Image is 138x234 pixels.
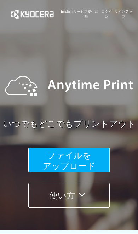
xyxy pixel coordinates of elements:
a: サービス提供店舗 [73,9,100,19]
a: ログイン [100,9,113,19]
button: 使い方 [28,183,110,208]
span: ファイルを ​​アップロード [43,150,96,171]
a: English [61,9,73,19]
a: サインアップ [113,9,134,19]
button: ファイルを​​アップロード [28,148,110,172]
